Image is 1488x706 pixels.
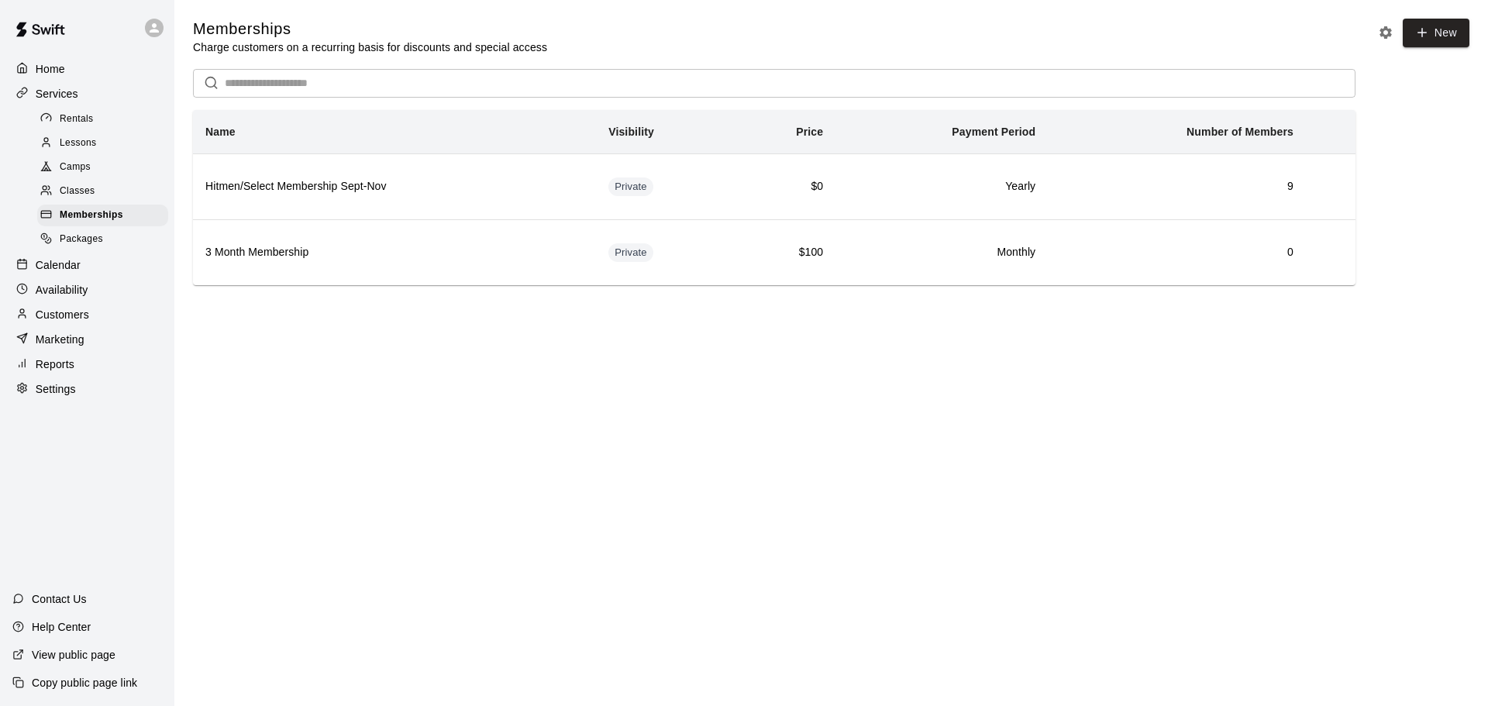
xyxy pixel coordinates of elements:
p: View public page [32,647,115,663]
a: Customers [12,303,162,326]
a: Lessons [37,131,174,155]
a: Services [12,82,162,105]
h5: Memberships [193,19,547,40]
span: Private [608,246,653,260]
p: Home [36,61,65,77]
h6: 0 [1060,244,1293,261]
span: Camps [60,160,91,175]
h6: Monthly [848,244,1035,261]
button: Memberships settings [1374,21,1397,44]
b: Price [796,126,823,138]
div: Classes [37,181,168,202]
b: Name [205,126,236,138]
div: This membership is hidden from the memberships page [608,243,653,262]
a: Memberships [37,204,174,228]
span: Memberships [60,208,123,223]
p: Reports [36,356,74,372]
div: This membership is hidden from the memberships page [608,177,653,196]
p: Settings [36,381,76,397]
h6: $0 [746,178,823,195]
span: Rentals [60,112,94,127]
a: Availability [12,278,162,301]
div: Memberships [37,205,168,226]
div: Packages [37,229,168,250]
a: New [1403,19,1469,47]
div: Rentals [37,108,168,130]
a: Packages [37,228,174,252]
a: Rentals [37,107,174,131]
b: Payment Period [952,126,1035,138]
a: Reports [12,353,162,376]
p: Marketing [36,332,84,347]
b: Number of Members [1187,126,1293,138]
span: Lessons [60,136,97,151]
p: Customers [36,307,89,322]
table: simple table [193,110,1355,285]
span: Private [608,180,653,195]
h6: 3 Month Membership [205,244,584,261]
p: Help Center [32,619,91,635]
div: Lessons [37,133,168,154]
h6: 9 [1060,178,1293,195]
a: Calendar [12,253,162,277]
p: Contact Us [32,591,87,607]
span: Packages [60,232,103,247]
h6: Hitmen/Select Membership Sept-Nov [205,178,584,195]
a: Marketing [12,328,162,351]
div: Camps [37,157,168,178]
p: Services [36,86,78,102]
p: Charge customers on a recurring basis for discounts and special access [193,40,547,55]
p: Availability [36,282,88,298]
a: Settings [12,377,162,401]
h6: Yearly [848,178,1035,195]
p: Calendar [36,257,81,273]
a: Camps [37,156,174,180]
a: Classes [37,180,174,204]
b: Visibility [608,126,654,138]
h6: $100 [746,244,823,261]
p: Copy public page link [32,675,137,691]
span: Classes [60,184,95,199]
a: Home [12,57,162,81]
